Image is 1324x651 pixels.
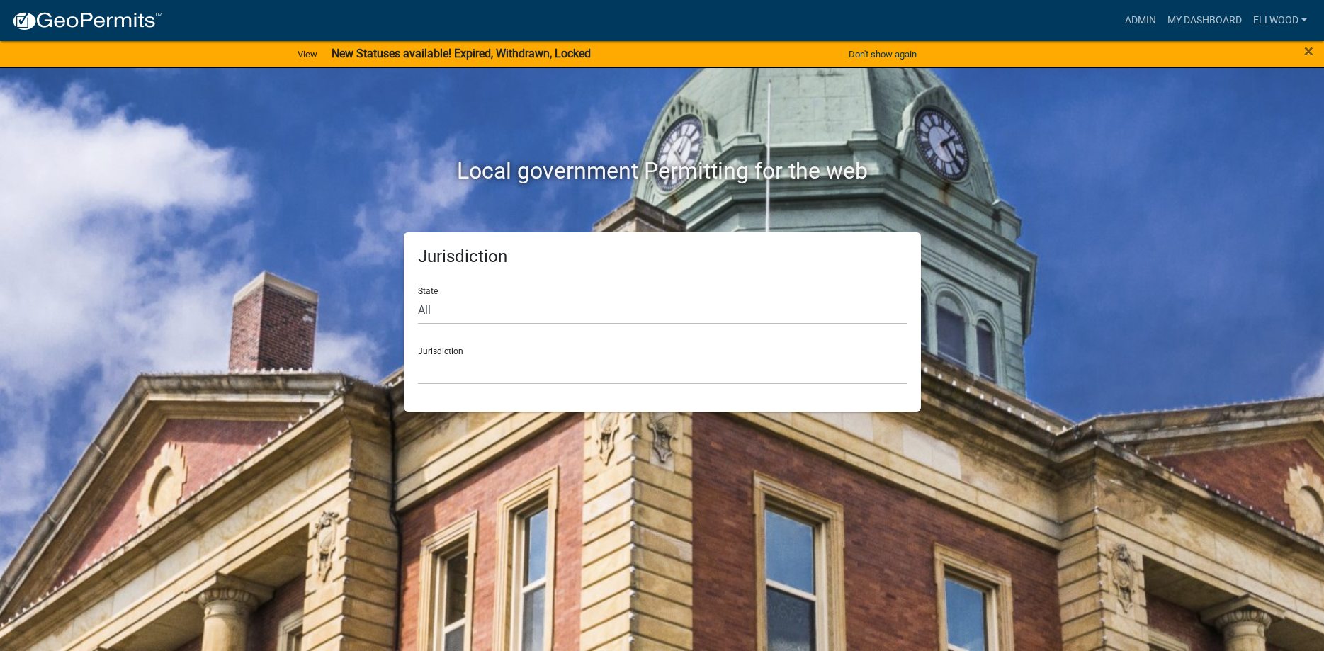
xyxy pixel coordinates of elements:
button: Close [1304,43,1313,60]
strong: New Statuses available! Expired, Withdrawn, Locked [332,47,591,60]
a: Ellwood [1247,7,1313,34]
a: View [292,43,323,66]
span: × [1304,41,1313,61]
h5: Jurisdiction [418,247,907,267]
a: Admin [1119,7,1162,34]
h2: Local government Permitting for the web [269,157,1056,184]
a: My Dashboard [1162,7,1247,34]
button: Don't show again [843,43,922,66]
